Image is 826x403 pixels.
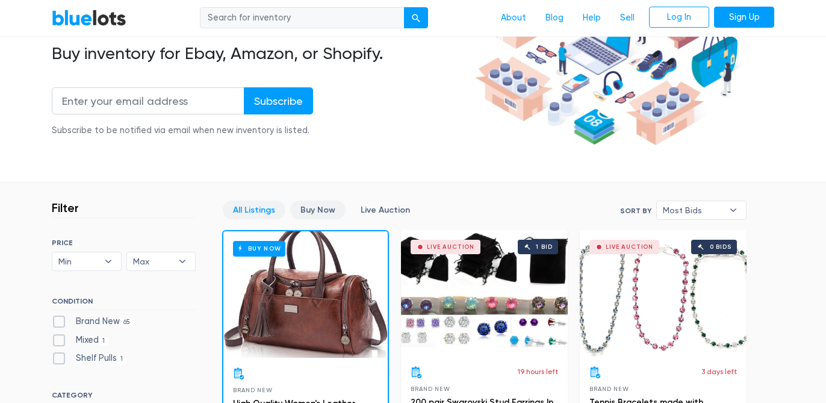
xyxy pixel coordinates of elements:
[52,352,127,365] label: Shelf Pulls
[233,241,285,256] h6: Buy Now
[401,230,568,357] a: Live Auction 1 bid
[52,201,79,215] h3: Filter
[649,7,709,28] a: Log In
[721,201,746,219] b: ▾
[610,7,644,30] a: Sell
[244,87,313,114] input: Subscribe
[52,43,471,64] h2: Buy inventory for Ebay, Amazon, or Shopify.
[200,7,405,29] input: Search for inventory
[290,201,346,219] a: Buy Now
[120,317,134,327] span: 65
[223,231,388,358] a: Buy Now
[52,87,244,114] input: Enter your email address
[663,201,723,219] span: Most Bids
[99,336,109,346] span: 1
[427,244,474,250] div: Live Auction
[589,386,629,392] span: Brand New
[52,239,196,247] h6: PRICE
[96,252,121,270] b: ▾
[573,7,610,30] a: Help
[52,315,134,328] label: Brand New
[620,205,651,216] label: Sort By
[606,244,653,250] div: Live Auction
[350,201,420,219] a: Live Auction
[52,9,126,27] a: BlueLots
[233,387,272,393] span: Brand New
[133,252,173,270] span: Max
[714,7,774,28] a: Sign Up
[701,366,737,377] p: 3 days left
[223,201,285,219] a: All Listings
[580,230,747,357] a: Live Auction 0 bids
[518,366,558,377] p: 19 hours left
[117,355,127,364] span: 1
[52,297,196,310] h6: CONDITION
[170,252,195,270] b: ▾
[52,334,109,347] label: Mixed
[491,7,536,30] a: About
[710,244,731,250] div: 0 bids
[58,252,98,270] span: Min
[536,7,573,30] a: Blog
[536,244,552,250] div: 1 bid
[52,124,313,137] div: Subscribe to be notified via email when new inventory is listed.
[411,386,450,392] span: Brand New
